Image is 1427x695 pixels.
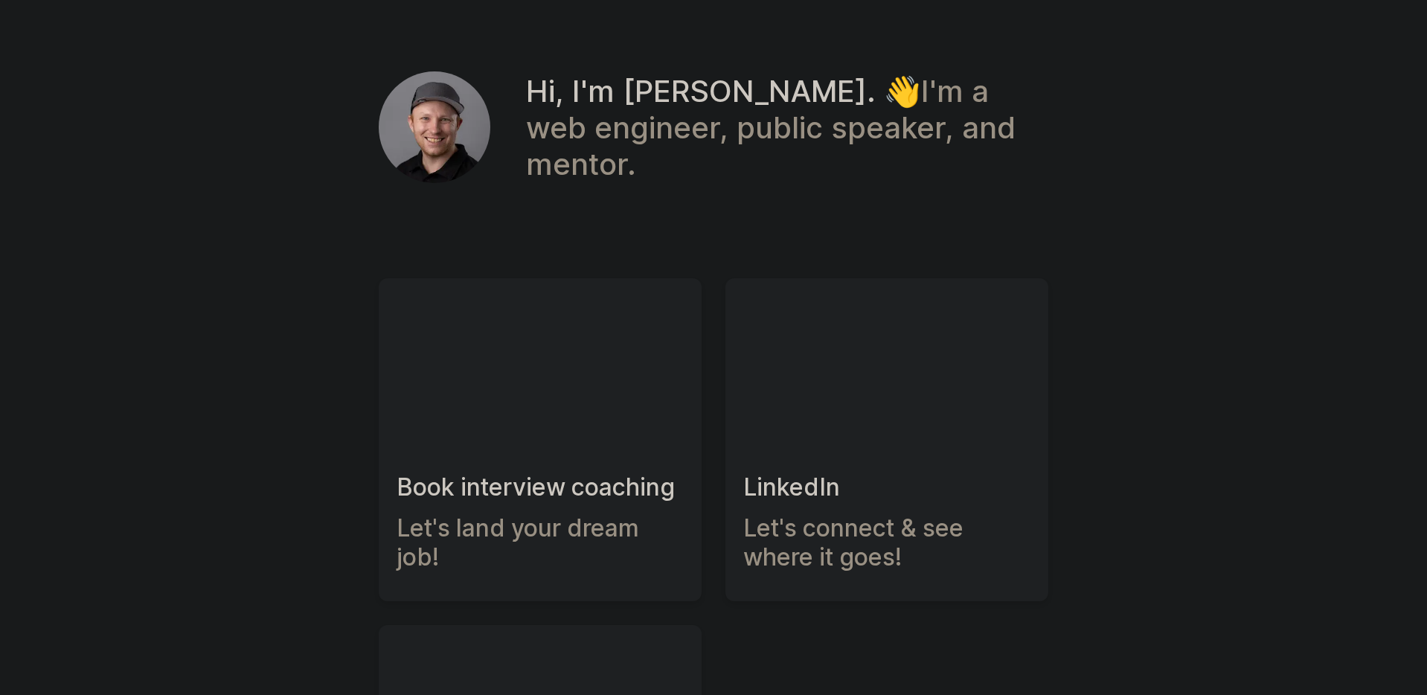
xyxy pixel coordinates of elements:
[397,473,675,502] h3: Book interview coaching
[725,278,1048,601] a: LinkedInLet's connect & see where it goes!
[397,513,684,571] h4: Let's land your dream job!
[526,73,1048,182] h1: I'm a web engineer, public speaker, and mentor.
[526,73,921,109] em: Hi, I'm [PERSON_NAME]. 👋
[743,513,1030,571] h4: Let's connect & see where it goes!
[379,71,490,183] img: Kyle Boss's Headshot
[743,473,840,502] h3: LinkedIn
[379,278,702,601] a: Book interview coachingLet's land your dream job!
